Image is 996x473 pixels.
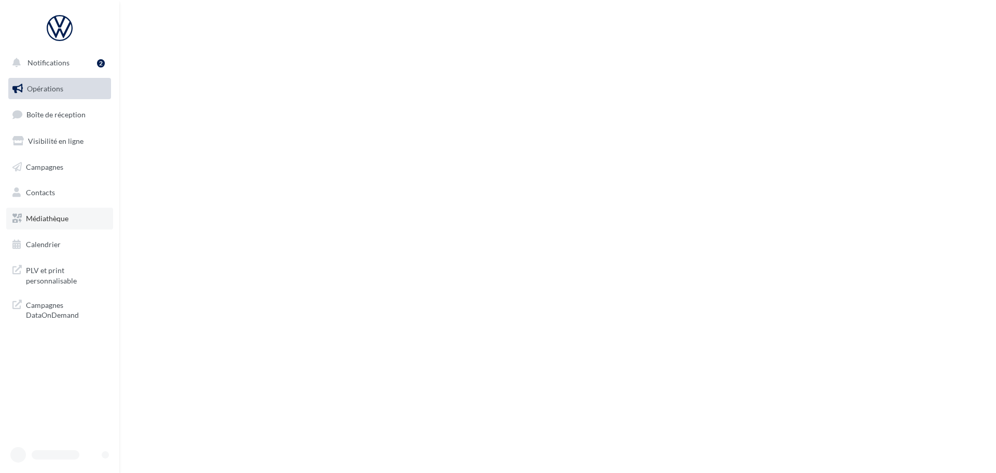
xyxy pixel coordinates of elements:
[26,110,86,119] span: Boîte de réception
[26,240,61,249] span: Calendrier
[27,84,63,93] span: Opérations
[6,156,113,178] a: Campagnes
[6,234,113,255] a: Calendrier
[26,263,107,286] span: PLV et print personnalisable
[6,182,113,204] a: Contacts
[6,78,113,100] a: Opérations
[6,103,113,126] a: Boîte de réception
[27,58,70,67] span: Notifications
[26,188,55,197] span: Contacts
[26,162,63,171] span: Campagnes
[28,137,84,145] span: Visibilité en ligne
[6,130,113,152] a: Visibilité en ligne
[97,59,105,67] div: 2
[6,208,113,229] a: Médiathèque
[6,294,113,325] a: Campagnes DataOnDemand
[6,259,113,290] a: PLV et print personnalisable
[26,214,68,223] span: Médiathèque
[26,298,107,320] span: Campagnes DataOnDemand
[6,52,109,74] button: Notifications 2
